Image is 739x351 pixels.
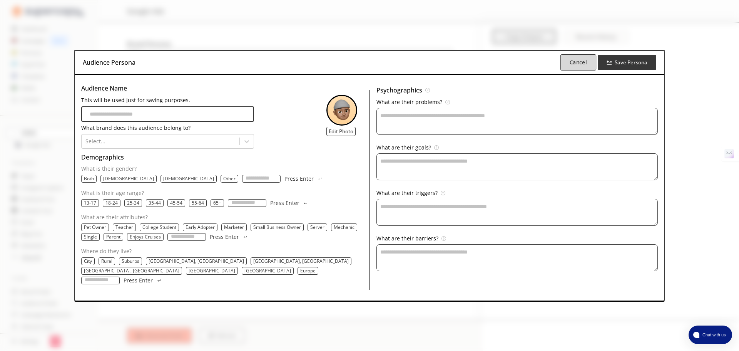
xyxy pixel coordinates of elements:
[243,236,247,238] img: Press Enter
[81,277,120,284] input: location-input
[689,326,732,344] button: atlas-launcher
[186,224,215,230] p: Early Adopter
[300,268,316,274] button: Europe
[244,268,291,274] p: [GEOGRAPHIC_DATA]
[376,153,658,180] textarea: audience-persona-input-textarea
[334,224,354,230] button: Mechanic
[270,200,299,206] p: Press Enter
[81,190,366,196] p: What is their age range?
[115,224,133,230] p: Teacher
[101,258,112,264] button: Rural
[189,268,235,274] p: [GEOGRAPHIC_DATA]
[210,233,248,241] button: Press Enter Press Enter
[242,175,281,183] input: gender-input
[81,175,366,183] div: gender-text-list
[376,144,431,151] p: What are their goals?
[167,233,206,241] input: occupation-input
[124,277,153,284] p: Press Enter
[270,199,309,207] button: Press Enter Press Enter
[81,166,366,172] p: What is their gender?
[189,268,235,274] button: United States
[213,200,221,206] button: 65+
[81,223,366,241] div: occupation-text-list
[84,200,96,206] button: 13-17
[149,200,161,206] button: 35-44
[598,55,657,70] button: Save Persona
[81,151,369,163] h3: Demographics
[170,200,182,206] button: 45-54
[303,202,308,204] img: Press Enter
[81,84,127,92] u: Audience Name
[253,258,349,264] p: [GEOGRAPHIC_DATA], [GEOGRAPHIC_DATA]
[83,57,135,68] h3: Audience Persona
[149,258,244,264] button: Atlanta, GA
[376,99,442,105] p: What are their problems?
[284,175,323,183] button: Press Enter Press Enter
[130,234,161,240] button: Enjoys Cruises
[425,88,430,92] img: Tooltip Icon
[376,108,658,135] textarea: audience-persona-input-textarea
[310,224,324,230] button: Server
[81,248,366,254] p: Where do they live?
[103,176,154,182] button: Female
[81,106,254,122] input: audience-persona-input-input
[122,258,139,264] button: Suburbs
[441,236,446,241] img: Tooltip Icon
[81,257,366,284] div: location-text-list
[210,234,239,240] p: Press Enter
[445,100,450,104] img: Tooltip Icon
[434,145,439,150] img: Tooltip Icon
[142,224,176,230] button: College Student
[376,84,422,96] u: Psychographics
[105,200,118,206] button: 18-24
[124,277,162,284] button: Press Enter Press Enter
[224,224,244,230] button: Marketer
[318,178,322,180] img: Press Enter
[228,199,266,207] input: age-input
[253,258,349,264] button: San Francisco, CA
[106,234,120,240] button: Parent
[84,234,97,240] button: Single
[560,54,596,71] button: Cancel
[84,176,94,182] p: Both
[615,59,647,66] b: Save Persona
[253,224,301,230] button: Small Business Owner
[163,176,214,182] button: Male
[81,97,254,103] p: This will be used just for saving purposes.
[223,176,236,182] button: Other
[84,268,179,274] p: [GEOGRAPHIC_DATA], [GEOGRAPHIC_DATA]
[284,176,314,182] p: Press Enter
[157,279,161,282] img: Press Enter
[81,214,366,220] p: What are their attributes?
[244,268,291,274] button: Korea
[81,199,366,207] div: age-text-list
[441,191,445,195] img: Tooltip Icon
[127,200,139,206] button: 25-34
[376,244,658,271] textarea: audience-persona-input-textarea
[84,224,106,230] button: Pet Owner
[192,200,204,206] button: 55-64
[84,258,92,264] button: City
[326,127,356,136] button: Edit Photo
[81,125,254,131] p: What brand does this audience belong to?
[149,258,244,264] p: [GEOGRAPHIC_DATA], [GEOGRAPHIC_DATA]
[103,176,154,182] p: [DEMOGRAPHIC_DATA]
[376,199,658,226] textarea: audience-persona-input-textarea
